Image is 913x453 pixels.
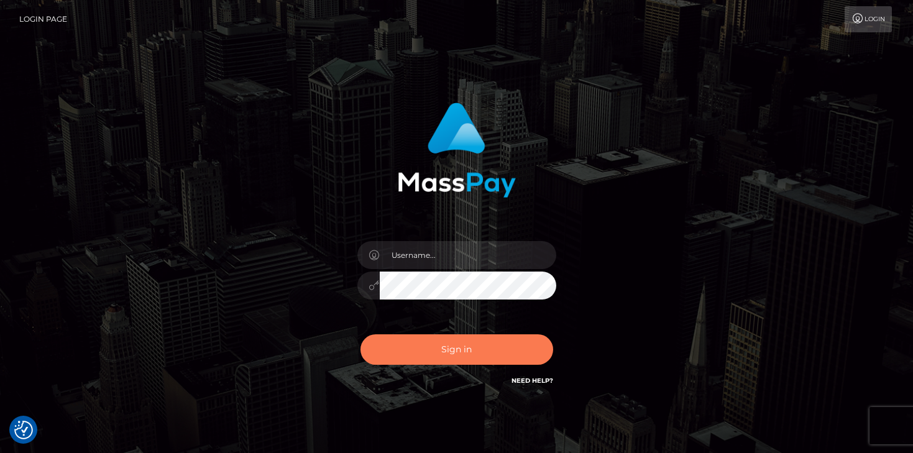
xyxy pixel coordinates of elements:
[380,241,556,269] input: Username...
[19,6,67,32] a: Login Page
[512,377,553,385] a: Need Help?
[360,334,553,365] button: Sign in
[14,421,33,439] button: Consent Preferences
[14,421,33,439] img: Revisit consent button
[845,6,892,32] a: Login
[398,103,516,198] img: MassPay Login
